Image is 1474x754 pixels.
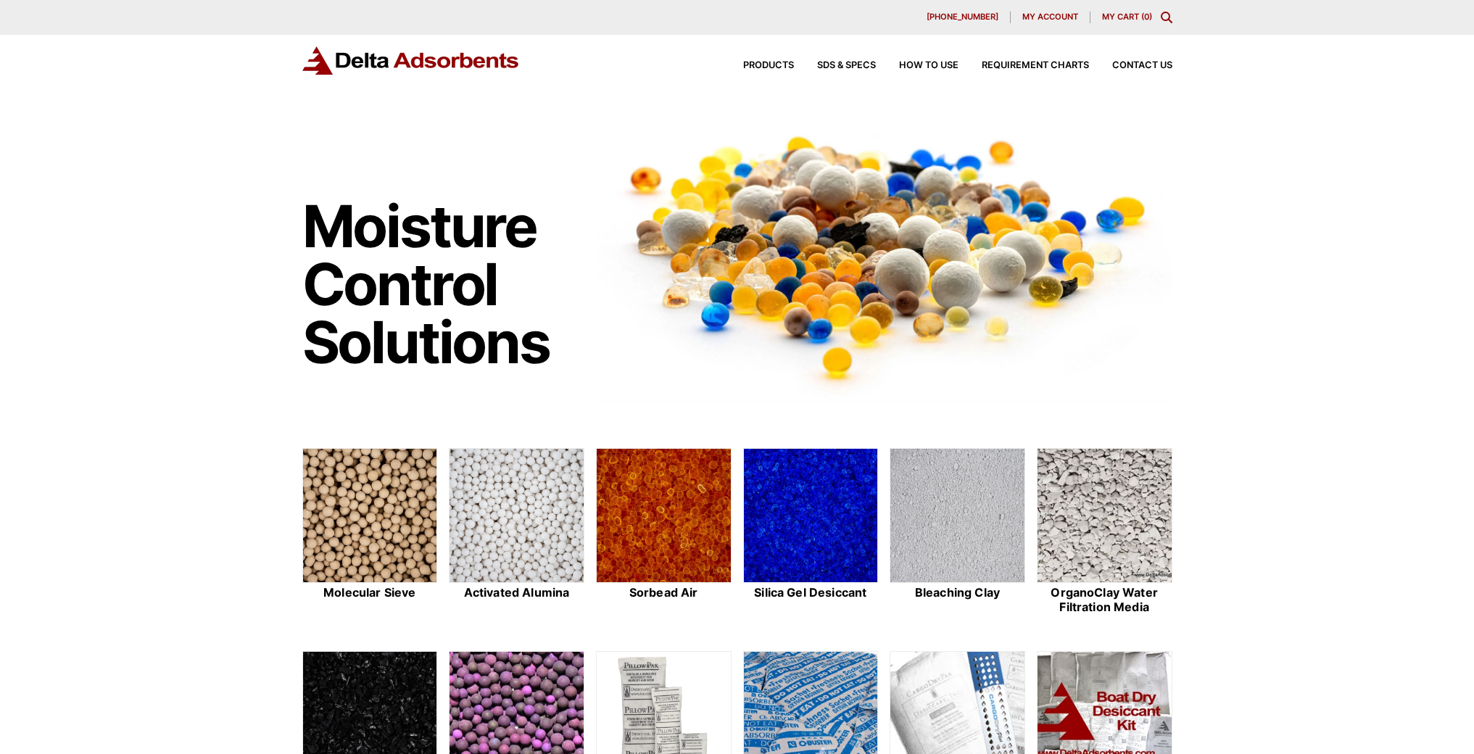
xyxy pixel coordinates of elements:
[302,46,520,75] img: Delta Adsorbents
[1011,12,1090,23] a: My account
[1161,12,1172,23] div: Toggle Modal Content
[1022,13,1078,21] span: My account
[876,61,958,70] a: How to Use
[1102,12,1152,22] a: My Cart (0)
[302,448,438,616] a: Molecular Sieve
[1037,586,1172,613] h2: OrganoClay Water Filtration Media
[794,61,876,70] a: SDS & SPECS
[958,61,1089,70] a: Requirement Charts
[1144,12,1149,22] span: 0
[596,448,732,616] a: Sorbead Air
[1112,61,1172,70] span: Contact Us
[596,109,1172,402] img: Image
[982,61,1089,70] span: Requirement Charts
[1037,448,1172,616] a: OrganoClay Water Filtration Media
[1089,61,1172,70] a: Contact Us
[743,586,879,600] h2: Silica Gel Desiccant
[720,61,794,70] a: Products
[890,586,1025,600] h2: Bleaching Clay
[915,12,1011,23] a: [PHONE_NUMBER]
[890,448,1025,616] a: Bleaching Clay
[449,448,584,616] a: Activated Alumina
[817,61,876,70] span: SDS & SPECS
[302,586,438,600] h2: Molecular Sieve
[302,197,582,371] h1: Moisture Control Solutions
[743,448,879,616] a: Silica Gel Desiccant
[449,586,584,600] h2: Activated Alumina
[743,61,794,70] span: Products
[927,13,998,21] span: [PHONE_NUMBER]
[899,61,958,70] span: How to Use
[596,586,732,600] h2: Sorbead Air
